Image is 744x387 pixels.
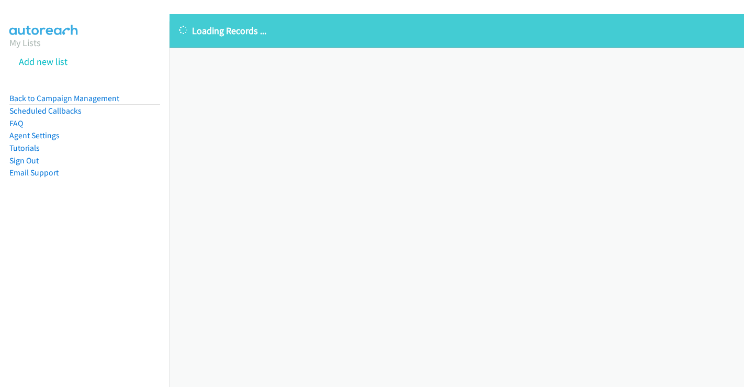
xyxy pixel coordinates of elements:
[179,24,735,38] p: Loading Records ...
[9,118,23,128] a: FAQ
[19,56,67,68] a: Add new list
[9,130,60,140] a: Agent Settings
[9,37,41,49] a: My Lists
[9,168,59,178] a: Email Support
[9,106,82,116] a: Scheduled Callbacks
[9,93,119,103] a: Back to Campaign Management
[9,156,39,165] a: Sign Out
[9,143,40,153] a: Tutorials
